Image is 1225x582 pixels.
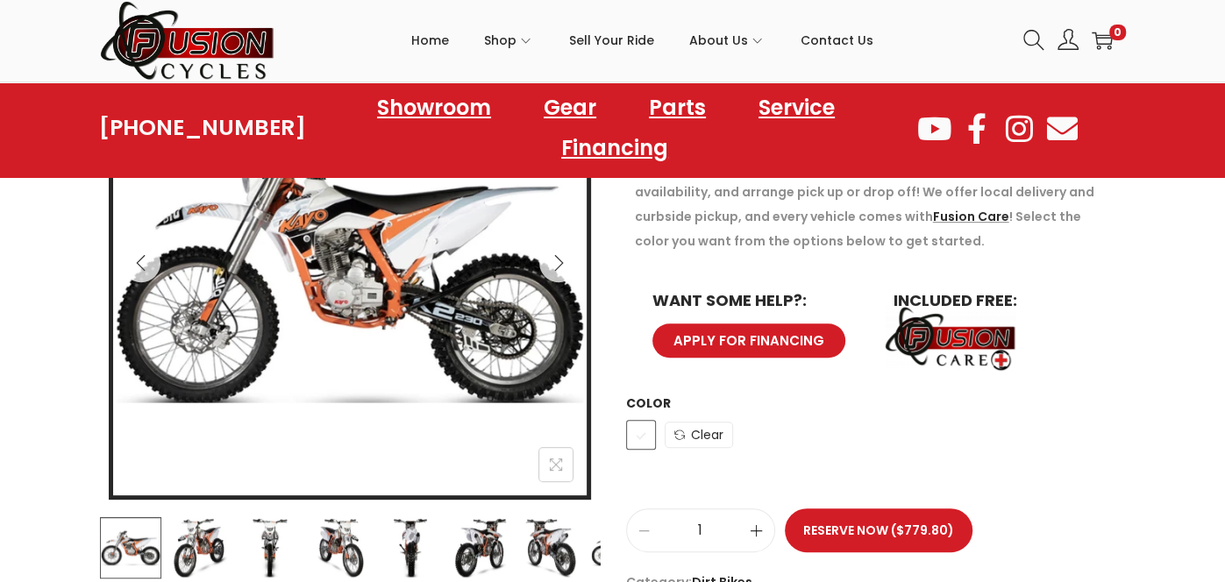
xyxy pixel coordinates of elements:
[741,88,852,128] a: Service
[122,244,160,282] button: Previous
[539,244,578,282] button: Next
[569,18,654,62] span: Sell Your Ride
[380,517,441,578] img: 462cf7_4fa4cb39a0114c3ba5ac7cc1c7727dd5_mv2-100x100.webp
[306,88,915,168] nav: Menu
[652,293,858,309] h6: WANT SOME HELP?:
[450,517,511,578] img: 462cf7_852a83ba31bf417d96705b526269acdc_mv2-100x100.webp
[484,1,534,80] a: Shop
[635,106,1117,253] p: Reserve now! For 20% down be the next in line when this vehicle is available. Most of our vehicle...
[631,88,723,128] a: Parts
[520,517,581,578] img: 462cf7_e2f85fb2e6534da4a63136e8d43a50b8_mv2-100x100.webp
[590,517,652,578] img: 462cf7_f53ff3014e8d46e2a72459fc366eb0f2_mv2-100x100.webp
[689,1,766,80] a: About Us
[627,518,774,543] input: Product quantity
[801,18,873,62] span: Contact Us
[411,18,449,62] span: Home
[484,18,516,62] span: Shop
[360,88,509,128] a: Showroom
[665,422,733,448] a: Clear
[894,293,1100,309] h6: INCLUDED FREE:
[526,88,614,128] a: Gear
[544,128,686,168] a: Financing
[1092,30,1113,51] a: 0
[933,208,1009,225] a: Fusion Care
[411,1,449,80] a: Home
[652,323,845,358] a: APPLY FOR FINANCING
[99,116,306,140] a: [PHONE_NUMBER]
[689,18,748,62] span: About Us
[310,517,371,578] img: 462cf7_c1fe3c30952143839e1489747a0d266c_mv2-100x100.webp
[113,30,587,503] img: 462cf7_f53ff3014e8d46e2a72459fc366eb0f2_mv2-600x600.webp
[99,517,160,578] img: 462cf7_f53ff3014e8d46e2a72459fc366eb0f2_mv2-300x300.webp
[239,517,301,578] img: 462cf7_ae48add712d7459992785a513e94a95e_mv2-100x100.webp
[785,508,972,552] button: Reserve Now ($779.80)
[626,394,671,412] label: Color
[801,1,873,80] a: Contact Us
[275,1,1010,80] nav: Primary navigation
[569,1,654,80] a: Sell Your Ride
[673,334,824,347] span: APPLY FOR FINANCING
[169,517,231,578] img: 462cf7_1be8492286164242943c1735c091c77d_mv2-100x100.webp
